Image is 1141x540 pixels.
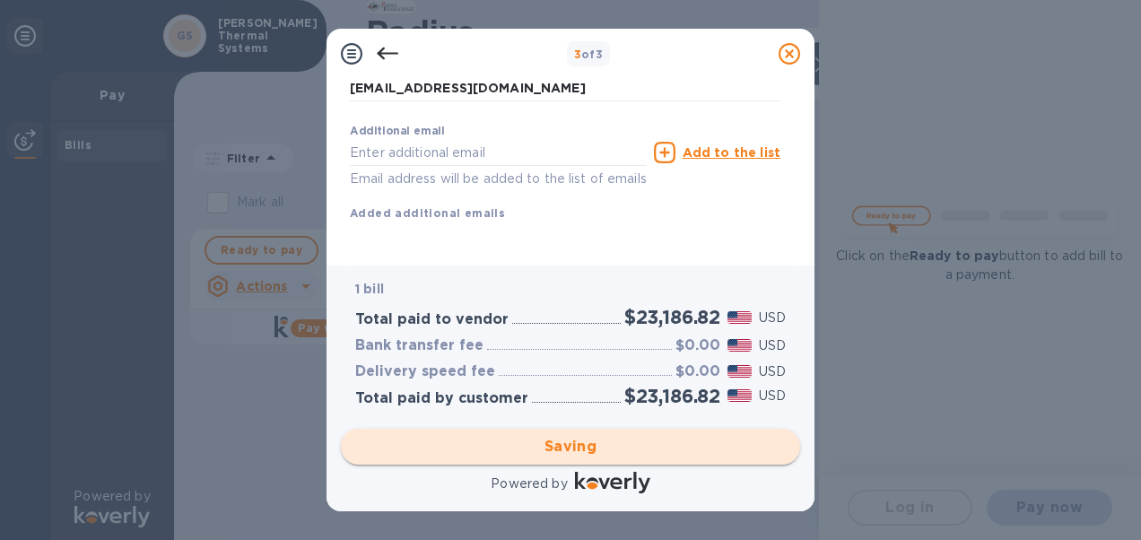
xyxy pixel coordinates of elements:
[727,365,752,378] img: USD
[491,475,567,493] p: Powered by
[355,337,483,354] h3: Bank transfer fee
[683,145,780,160] u: Add to the list
[624,306,720,328] h2: $23,186.82
[355,311,509,328] h3: Total paid to vendor
[350,169,647,189] p: Email address will be added to the list of emails
[350,75,780,102] input: Enter your primary name
[759,309,786,327] p: USD
[350,126,445,137] label: Additional email
[624,385,720,407] h2: $23,186.82
[727,311,752,324] img: USD
[350,206,505,220] b: Added additional emails
[759,362,786,381] p: USD
[350,139,647,166] input: Enter additional email
[355,363,495,380] h3: Delivery speed fee
[574,48,581,61] span: 3
[675,337,720,354] h3: $0.00
[727,339,752,352] img: USD
[759,336,786,355] p: USD
[355,282,384,296] b: 1 bill
[759,387,786,405] p: USD
[575,472,650,493] img: Logo
[675,363,720,380] h3: $0.00
[574,48,604,61] b: of 3
[355,390,528,407] h3: Total paid by customer
[727,389,752,402] img: USD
